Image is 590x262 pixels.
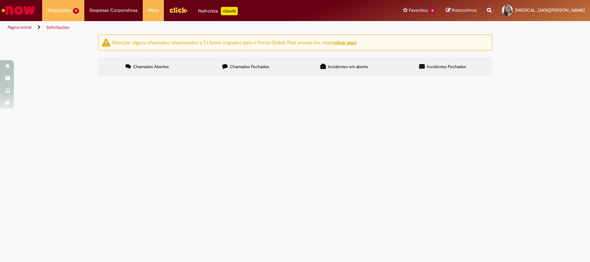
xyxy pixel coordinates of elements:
ul: Trilhas de página [5,21,388,34]
ng-bind-html: Atenção: alguns chamados relacionados a T.I foram migrados para o Portal Global. Para acessá-los,... [112,39,357,45]
img: click_logo_yellow_360x200.png [169,5,188,15]
a: clicar aqui. [334,39,357,45]
div: Padroniza [198,7,238,15]
span: Requisições [47,7,72,14]
img: ServiceNow [1,3,36,17]
span: [MEDICAL_DATA][PERSON_NAME] [515,7,585,13]
a: Rascunhos [446,7,477,14]
span: 11 [429,8,436,14]
p: +GenAi [221,7,238,15]
span: Incidentes Fechados [427,64,466,69]
span: Chamados Abertos [133,64,169,69]
span: Rascunhos [452,7,477,13]
span: Despesas Corporativas [90,7,138,14]
span: Incidentes em aberto [328,64,368,69]
span: More [148,7,159,14]
a: Solicitações [46,25,69,30]
span: 11 [73,8,79,14]
a: Página inicial [8,25,31,30]
span: Chamados Fechados [230,64,269,69]
span: Favoritos [409,7,428,14]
